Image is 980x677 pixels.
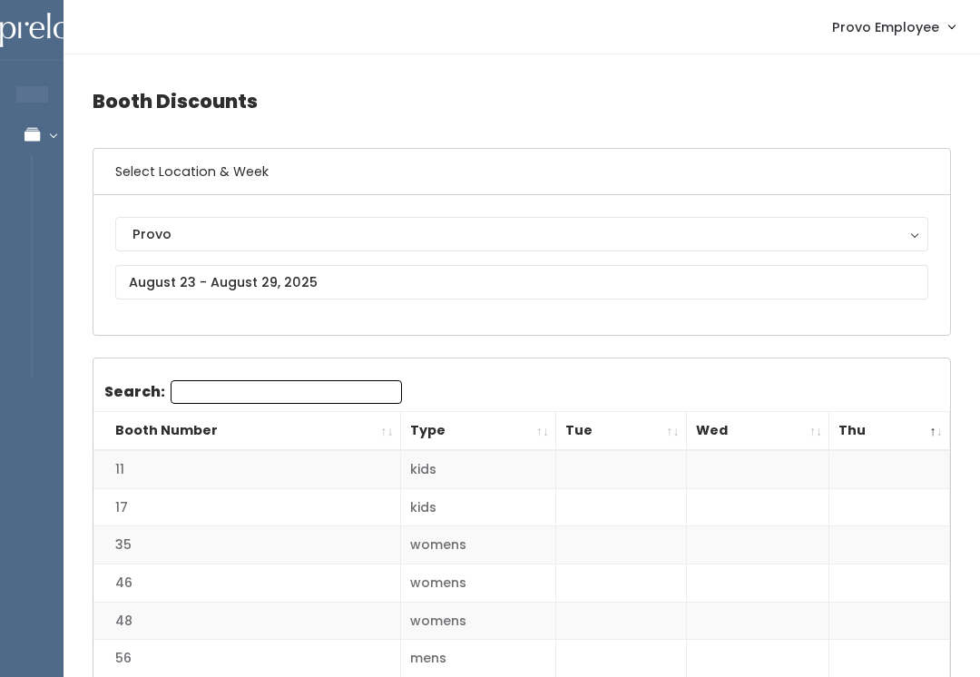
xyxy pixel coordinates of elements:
[93,412,400,451] th: Booth Number: activate to sort column ascending
[93,526,400,564] td: 35
[832,17,939,37] span: Provo Employee
[171,380,402,404] input: Search:
[93,564,400,603] td: 46
[400,450,555,488] td: kids
[400,488,555,526] td: kids
[814,7,973,46] a: Provo Employee
[829,412,950,451] th: Thu: activate to sort column descending
[104,380,402,404] label: Search:
[686,412,829,451] th: Wed: activate to sort column ascending
[93,149,950,195] h6: Select Location & Week
[400,412,555,451] th: Type: activate to sort column ascending
[132,224,911,244] div: Provo
[93,602,400,640] td: 48
[556,412,687,451] th: Tue: activate to sort column ascending
[115,265,928,299] input: August 23 - August 29, 2025
[115,217,928,251] button: Provo
[93,488,400,526] td: 17
[400,564,555,603] td: womens
[400,602,555,640] td: womens
[93,450,400,488] td: 11
[400,526,555,564] td: womens
[93,76,951,126] h4: Booth Discounts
